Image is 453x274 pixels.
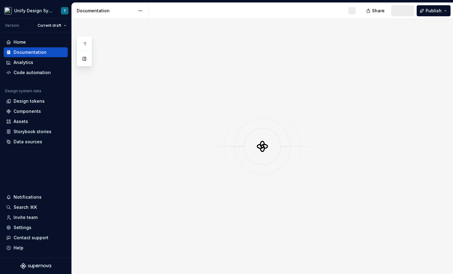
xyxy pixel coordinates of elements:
button: Publish [417,5,451,16]
a: Settings [4,223,68,232]
div: Analytics [14,59,33,66]
div: Data sources [14,139,42,145]
div: Code automation [14,69,51,76]
div: Version [5,23,19,28]
button: Current draft [35,21,69,30]
a: Components [4,106,68,116]
a: Invite team [4,212,68,222]
div: Assets [14,118,28,125]
div: Invite team [14,214,38,220]
div: Storybook stories [14,129,51,135]
img: 9fdcaa03-8f0a-443d-a87d-0c72d3ba2d5b.png [4,7,12,14]
button: Share [363,5,389,16]
div: Notifications [14,194,42,200]
div: Help [14,245,23,251]
span: Current draft [38,23,61,28]
svg: Supernova Logo [20,263,51,269]
div: Search ⌘K [14,204,37,210]
a: Documentation [4,47,68,57]
button: Contact support [4,233,68,243]
button: Help [4,243,68,253]
div: Settings [14,224,31,231]
div: Design tokens [14,98,45,104]
div: T [63,8,66,13]
button: Search ⌘K [4,202,68,212]
div: Documentation [14,49,47,55]
button: Unify Design SystemT [1,4,70,17]
span: Share [372,8,385,14]
a: Data sources [4,137,68,147]
div: Documentation [77,8,135,14]
div: Home [14,39,26,45]
a: Code automation [4,68,68,77]
button: Notifications [4,192,68,202]
div: Design system data [5,89,41,93]
span: Publish [426,8,442,14]
a: Analytics [4,58,68,67]
a: Design tokens [4,96,68,106]
a: Storybook stories [4,127,68,137]
div: Components [14,108,41,114]
div: Contact support [14,235,48,241]
a: Home [4,37,68,47]
a: Assets [4,117,68,126]
div: Unify Design System [14,8,54,14]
